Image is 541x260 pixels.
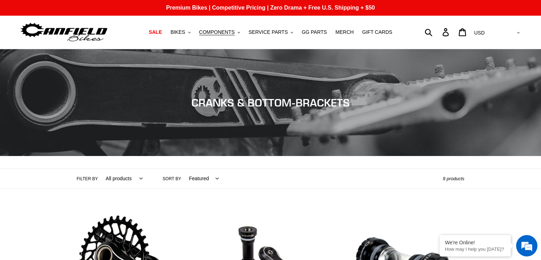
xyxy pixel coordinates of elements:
[249,29,288,35] span: SERVICE PARTS
[445,246,505,252] p: How may I help you today?
[145,27,165,37] a: SALE
[298,27,330,37] a: GG PARTS
[149,29,162,35] span: SALE
[199,29,235,35] span: COMPONENTS
[302,29,327,35] span: GG PARTS
[332,27,357,37] a: MERCH
[77,176,98,182] label: Filter by
[170,29,185,35] span: BIKES
[359,27,396,37] a: GIFT CARDS
[196,27,244,37] button: COMPONENTS
[191,96,350,109] span: CRANKS & BOTTOM-BRACKETS
[335,29,354,35] span: MERCH
[429,24,447,40] input: Search
[445,240,505,245] div: We're Online!
[20,21,108,43] img: Canfield Bikes
[362,29,392,35] span: GIFT CARDS
[443,176,465,181] span: 9 products
[167,27,194,37] button: BIKES
[163,176,181,182] label: Sort by
[245,27,297,37] button: SERVICE PARTS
